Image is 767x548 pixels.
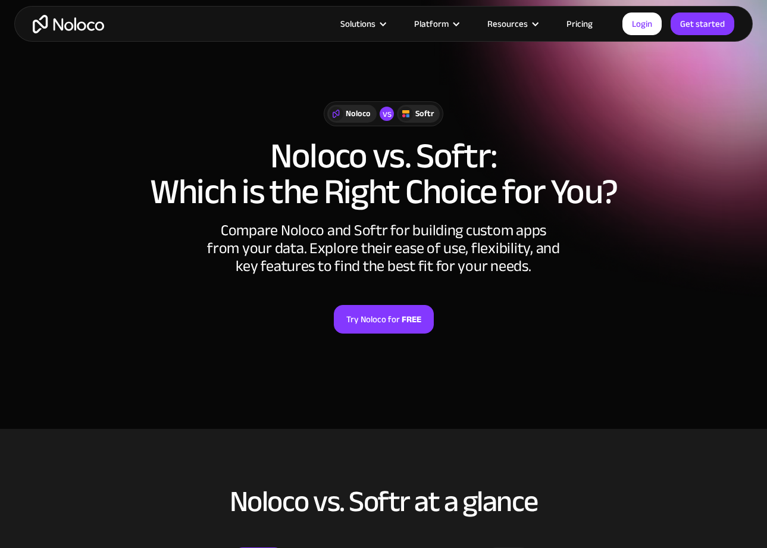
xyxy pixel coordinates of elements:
a: Get started [671,13,734,35]
div: Platform [414,16,449,32]
div: Resources [487,16,528,32]
a: Try Noloco forFREE [334,305,434,334]
div: Solutions [340,16,375,32]
a: home [33,15,104,33]
h2: Noloco vs. Softr at a glance [15,485,753,518]
div: Platform [399,16,472,32]
div: vs [380,107,394,121]
a: Login [622,13,662,35]
strong: FREE [402,312,421,327]
a: Pricing [552,16,608,32]
div: Noloco [346,107,371,120]
div: Solutions [325,16,399,32]
div: Compare Noloco and Softr for building custom apps from your data. Explore their ease of use, flex... [205,222,562,275]
h1: Noloco vs. Softr: Which is the Right Choice for You? [15,138,753,210]
div: Resources [472,16,552,32]
div: Softr [415,107,434,120]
